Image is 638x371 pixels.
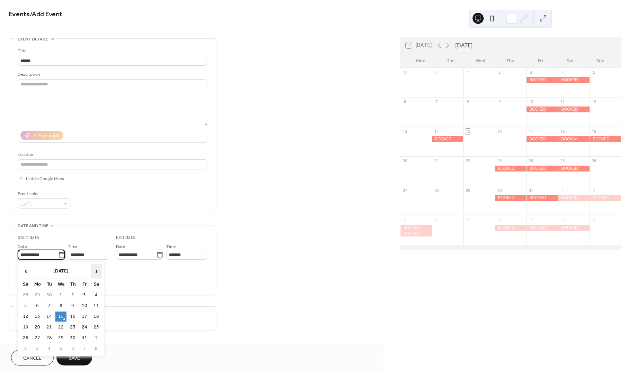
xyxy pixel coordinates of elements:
div: 5 [465,217,470,222]
div: BOOKED [590,195,621,201]
div: 29 [402,70,407,75]
div: Tue [435,54,466,68]
div: Fri [525,54,556,68]
div: BOOKED [400,225,432,231]
td: 12 [20,312,31,322]
div: 8 [560,217,565,222]
div: Location [18,151,206,158]
td: 8 [91,344,102,354]
a: Cancel [11,350,54,365]
td: 25 [91,322,102,332]
a: Events [9,8,30,21]
div: End date [116,234,135,241]
td: 4 [44,344,55,354]
div: 1 [465,70,470,75]
td: 19 [20,322,31,332]
div: BOOKED [526,136,558,142]
div: 5 [592,70,597,75]
div: 23 [497,158,502,164]
div: BOOKED [495,225,526,231]
div: 2 [592,188,597,193]
div: BOOKED [558,225,590,231]
div: Start date [18,234,39,241]
div: 30 [434,70,439,75]
td: 7 [79,344,90,354]
div: 22 [465,158,470,164]
div: 21 [434,158,439,164]
div: 10 [528,99,533,104]
div: Sun [585,54,615,68]
th: We [55,279,66,289]
div: Title [18,47,206,55]
div: BOOKed [558,136,590,142]
td: 13 [32,312,43,322]
div: BOOKED [400,231,432,237]
div: 6 [402,99,407,104]
div: 14 [434,129,439,134]
div: BOOKED [526,225,558,231]
button: Save [56,350,92,365]
span: Date [116,243,125,250]
div: BOOKED [558,195,590,201]
span: Save [69,355,80,362]
td: 27 [32,333,43,343]
div: 2 [497,70,502,75]
div: 16 [497,129,502,134]
span: Time [166,243,176,250]
td: 28 [20,290,31,300]
div: Wed [466,54,496,68]
td: 22 [55,322,66,332]
div: BOOKED [432,136,463,142]
div: BOOKED [526,106,558,112]
td: 30 [44,290,55,300]
td: 2 [67,290,78,300]
td: 30 [67,333,78,343]
div: Sat [556,54,586,68]
div: BOOKED [526,166,558,171]
div: 31 [528,188,533,193]
th: Tu [44,279,55,289]
div: BOOKED [558,77,590,83]
div: 4 [560,70,565,75]
div: [DATE] [455,41,473,49]
div: BOOKED [558,106,590,112]
td: 4 [91,290,102,300]
span: Link to Google Maps [26,175,64,183]
div: BOOKED [558,166,590,171]
div: 20 [402,158,407,164]
div: 9 [497,99,502,104]
td: 16 [67,312,78,322]
td: 9 [67,301,78,311]
div: 30 [497,188,502,193]
span: Event details [18,36,48,43]
td: 23 [67,322,78,332]
div: BOOKED [495,166,526,171]
th: Mo [32,279,43,289]
div: 8 [465,99,470,104]
td: 31 [79,333,90,343]
th: Th [67,279,78,289]
span: ‹ [20,264,31,278]
td: 10 [79,301,90,311]
div: 6 [497,217,502,222]
th: [DATE] [32,264,90,279]
span: / Add Event [30,8,62,21]
td: 8 [55,301,66,311]
div: Thu [496,54,526,68]
td: 29 [32,290,43,300]
div: 4 [434,217,439,222]
td: 28 [44,333,55,343]
span: › [91,264,101,278]
div: 28 [434,188,439,193]
td: 1 [55,290,66,300]
div: 15 [465,129,470,134]
td: 20 [32,322,43,332]
div: 1 [560,188,565,193]
div: 27 [402,188,407,193]
td: 26 [20,333,31,343]
td: 5 [20,301,31,311]
div: BOOKED [590,136,621,142]
td: 3 [79,290,90,300]
td: 15 [55,312,66,322]
div: 26 [592,158,597,164]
